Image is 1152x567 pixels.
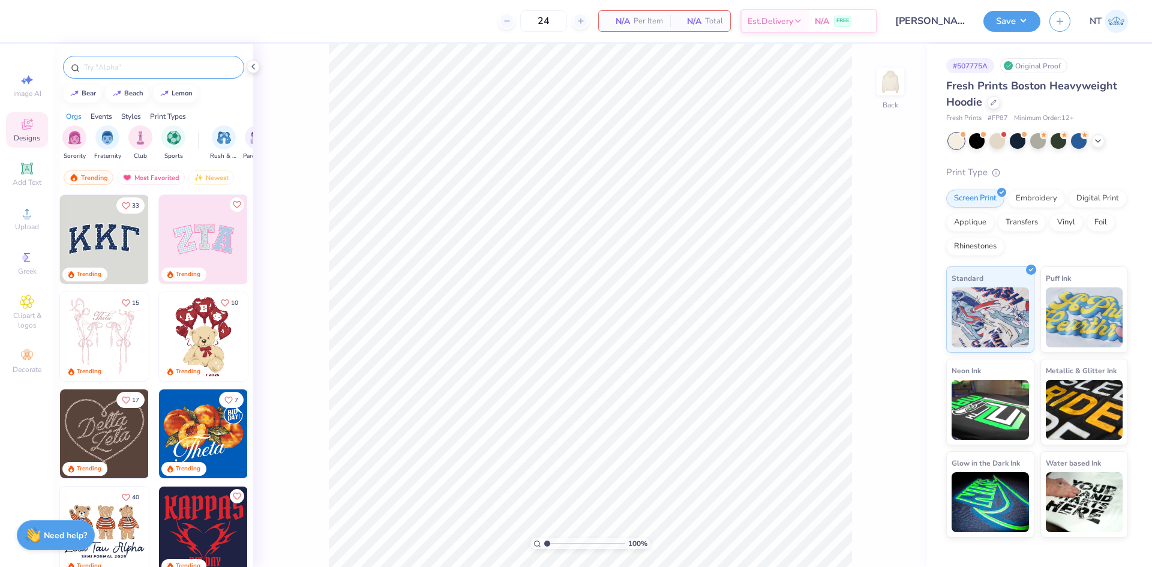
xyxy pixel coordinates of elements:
[1046,472,1123,532] img: Water based Ink
[94,152,121,161] span: Fraternity
[176,367,200,376] div: Trending
[153,85,198,103] button: lemon
[815,15,829,28] span: N/A
[952,457,1020,469] span: Glow in the Dark Ink
[68,131,82,145] img: Sorority Image
[15,222,39,232] span: Upload
[634,15,663,28] span: Per Item
[148,292,237,381] img: d12a98c7-f0f7-4345-bf3a-b9f1b718b86e
[64,170,113,185] div: Trending
[44,530,87,541] strong: Need help?
[13,178,41,187] span: Add Text
[60,195,149,284] img: 3b9aba4f-e317-4aa7-a679-c95a879539bd
[243,125,271,161] button: filter button
[952,472,1029,532] img: Glow in the Dark Ink
[121,111,141,122] div: Styles
[946,214,994,232] div: Applique
[77,367,101,376] div: Trending
[243,125,271,161] div: filter for Parent's Weekend
[134,152,147,161] span: Club
[112,90,122,97] img: trend_line.gif
[946,79,1117,109] span: Fresh Prints Boston Heavyweight Hoodie
[132,397,139,403] span: 17
[116,392,145,408] button: Like
[988,113,1008,124] span: # FP87
[230,489,244,503] button: Like
[677,15,701,28] span: N/A
[62,125,86,161] button: filter button
[1008,190,1065,208] div: Embroidery
[117,170,185,185] div: Most Favorited
[13,365,41,374] span: Decorate
[952,364,981,377] span: Neon Ink
[159,292,248,381] img: 587403a7-0594-4a7f-b2bd-0ca67a3ff8dd
[63,85,101,103] button: bear
[70,90,79,97] img: trend_line.gif
[101,131,114,145] img: Fraternity Image
[883,100,898,110] div: Back
[1090,10,1128,33] a: NT
[148,389,237,478] img: ead2b24a-117b-4488-9b34-c08fd5176a7b
[91,111,112,122] div: Events
[167,131,181,145] img: Sports Image
[94,125,121,161] div: filter for Fraternity
[946,166,1128,179] div: Print Type
[217,131,231,145] img: Rush & Bid Image
[946,190,1004,208] div: Screen Print
[998,214,1046,232] div: Transfers
[159,389,248,478] img: 8659caeb-cee5-4a4c-bd29-52ea2f761d42
[836,17,849,25] span: FREE
[748,15,793,28] span: Est. Delivery
[132,494,139,500] span: 40
[64,152,86,161] span: Sorority
[952,380,1029,440] img: Neon Ink
[134,131,147,145] img: Club Image
[230,197,244,212] button: Like
[952,287,1029,347] img: Standard
[215,295,244,311] button: Like
[159,195,248,284] img: 9980f5e8-e6a1-4b4a-8839-2b0e9349023c
[1105,10,1128,33] img: Nestor Talens
[82,90,96,97] div: bear
[250,131,264,145] img: Parent's Weekend Image
[160,90,169,97] img: trend_line.gif
[886,9,974,33] input: Untitled Design
[132,300,139,306] span: 15
[628,538,647,549] span: 100 %
[231,300,238,306] span: 10
[77,270,101,279] div: Trending
[946,58,994,73] div: # 507775A
[94,125,121,161] button: filter button
[176,464,200,473] div: Trending
[60,292,149,381] img: 83dda5b0-2158-48ca-832c-f6b4ef4c4536
[66,111,82,122] div: Orgs
[1046,272,1071,284] span: Puff Ink
[235,397,238,403] span: 7
[150,111,186,122] div: Print Types
[952,272,983,284] span: Standard
[148,195,237,284] img: edfb13fc-0e43-44eb-bea2-bf7fc0dd67f9
[1014,113,1074,124] span: Minimum Order: 12 +
[1087,214,1115,232] div: Foil
[176,270,200,279] div: Trending
[188,170,234,185] div: Newest
[946,238,1004,256] div: Rhinestones
[1046,287,1123,347] img: Puff Ink
[161,125,185,161] button: filter button
[606,15,630,28] span: N/A
[60,389,149,478] img: 12710c6a-dcc0-49ce-8688-7fe8d5f96fe2
[520,10,567,32] input: – –
[164,152,183,161] span: Sports
[705,15,723,28] span: Total
[116,295,145,311] button: Like
[1046,364,1117,377] span: Metallic & Glitter Ink
[128,125,152,161] div: filter for Club
[18,266,37,276] span: Greek
[69,173,79,182] img: trending.gif
[247,195,336,284] img: 5ee11766-d822-42f5-ad4e-763472bf8dcf
[14,133,40,143] span: Designs
[77,464,101,473] div: Trending
[128,125,152,161] button: filter button
[1000,58,1067,73] div: Original Proof
[172,90,193,97] div: lemon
